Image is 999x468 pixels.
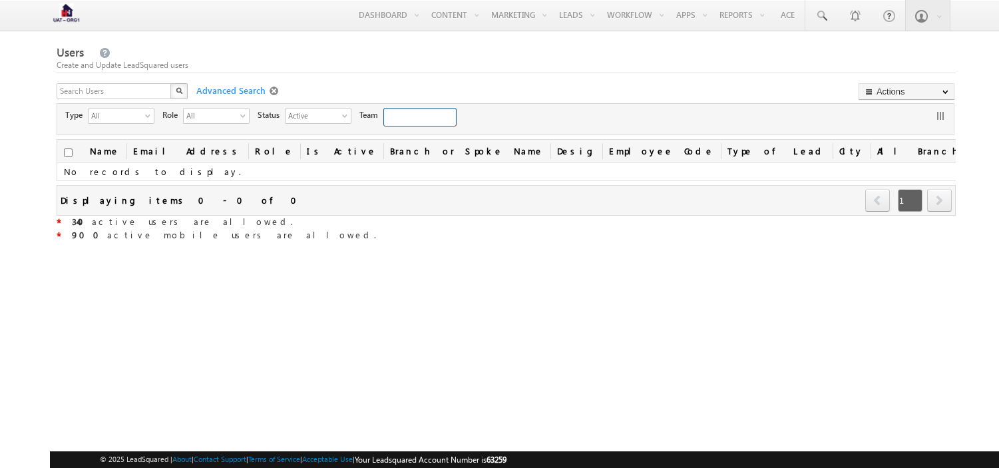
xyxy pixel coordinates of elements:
[240,112,251,119] span: select
[50,3,83,27] img: Custom Logo
[721,140,833,162] a: Type of Lead
[172,455,192,463] a: About
[927,190,952,212] a: next
[65,109,88,121] span: Type
[865,189,890,212] span: prev
[248,455,300,463] a: Terms of Service
[194,455,246,463] a: Contact Support
[72,216,92,227] strong: 340
[57,45,84,60] span: Users
[898,189,922,212] span: 1
[162,109,183,121] span: Role
[302,455,353,463] a: Acceptable Use
[145,112,156,119] span: select
[126,140,248,162] a: Email Address
[859,83,954,100] button: Actions
[72,229,376,240] span: active mobile users are allowed.
[61,192,305,208] div: Displaying items 0 - 0 of 0
[72,216,293,227] span: active users are allowed.
[57,59,956,71] div: Create and Update LeadSquared users
[248,140,300,162] a: Role
[100,453,506,466] span: © 2025 LeadSquared | | | | |
[550,140,602,162] a: Desig
[286,109,340,122] span: Active
[871,140,984,162] a: All Branches
[83,140,126,162] a: Name
[300,140,383,162] a: Is Active
[355,455,506,465] span: Your Leadsquared Account Number is
[359,109,383,121] span: Team
[190,85,270,97] span: Advanced Search
[176,87,182,94] img: Search
[865,190,891,212] a: prev
[72,229,107,240] strong: 900
[383,140,550,162] a: Branch or Spoke Name
[487,455,506,465] span: 63259
[89,109,143,122] span: All
[342,112,353,119] span: select
[833,140,871,162] a: City
[602,140,721,162] a: Employee Code
[184,109,238,122] span: All
[927,189,952,212] span: next
[258,109,285,121] span: Status
[57,83,172,99] input: Search Users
